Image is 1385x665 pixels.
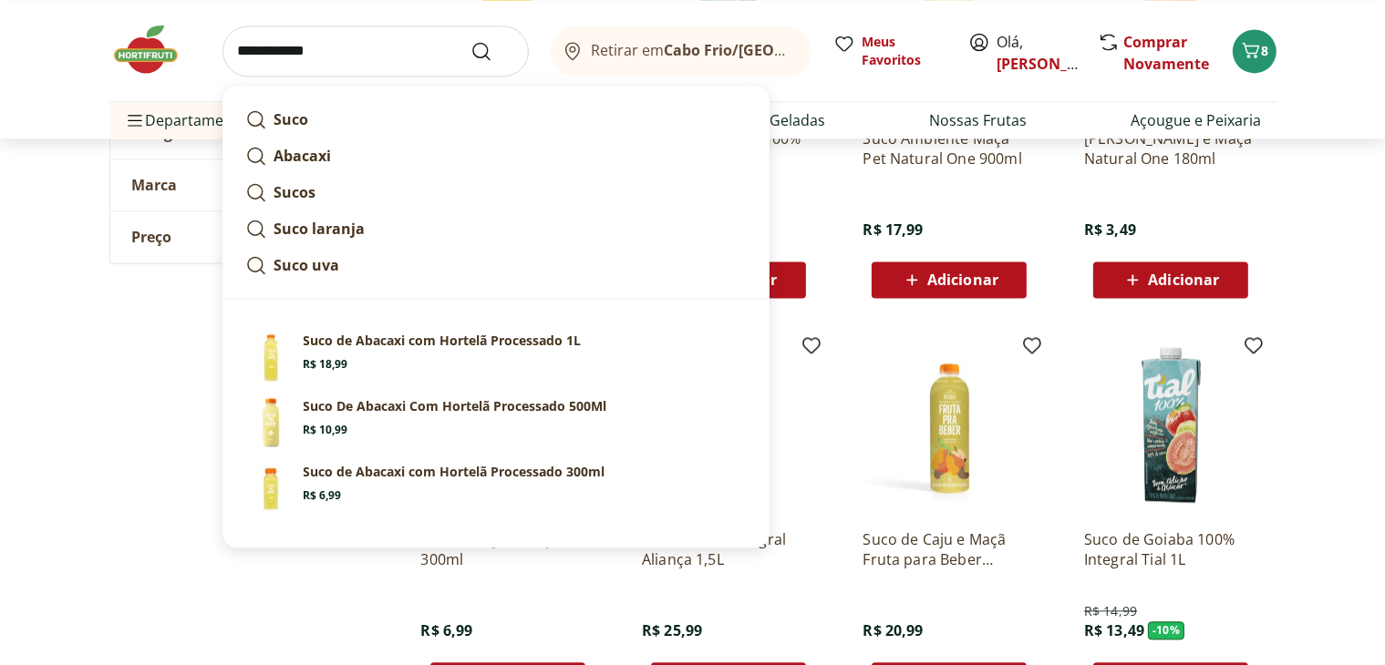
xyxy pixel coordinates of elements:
[1262,42,1269,59] span: 8
[222,26,529,77] input: search
[1084,529,1257,569] a: Suco de Goiaba 100% Integral Tial 1L
[551,26,811,77] button: Retirar emCabo Frio/[GEOGRAPHIC_DATA]
[1124,32,1210,74] a: Comprar Novamente
[238,390,754,455] a: PrincipalSuco De Abacaxi Com Hortelã Processado 500MlR$ 10,99
[238,101,754,138] a: Suco
[110,159,384,210] button: Marca
[238,247,754,283] a: Suco uva
[274,219,366,239] strong: Suco laranja
[304,488,342,503] span: R$ 6,99
[238,455,754,521] a: PrincipalSuco de Abacaxi com Hortelã Processado 300mlR$ 6,99
[929,109,1027,131] a: Nossas Frutas
[997,54,1116,74] a: [PERSON_NAME]
[863,529,1036,569] a: Suco de Caju e Maçã Fruta para Beber Natural da Terra 1L
[110,211,384,262] button: Preço
[124,98,146,142] button: Menu
[109,22,201,77] img: Hortifruti
[132,176,178,194] span: Marca
[470,40,514,62] button: Submit Search
[245,463,296,514] img: Principal
[1084,220,1136,240] span: R$ 3,49
[1131,109,1261,131] a: Açougue e Peixaria
[863,33,946,69] span: Meus Favoritos
[1148,621,1184,639] span: - 10 %
[664,40,889,60] b: Cabo Frio/[GEOGRAPHIC_DATA]
[245,397,296,448] img: Principal
[591,42,792,58] span: Retirar em
[1148,272,1219,287] span: Adicionar
[245,332,296,383] img: Principal
[997,31,1079,75] span: Olá,
[304,423,348,437] span: R$ 10,99
[1093,261,1248,298] button: Adicionar
[1084,342,1257,515] img: Suco de Goiaba 100% Integral Tial 1L
[274,146,332,166] strong: Abacaxi
[274,109,309,129] strong: Suco
[863,128,1036,169] a: Suco Ambiente Maçã Pet Natural One 900ml
[304,357,348,372] span: R$ 18,99
[863,220,923,240] span: R$ 17,99
[274,255,340,275] strong: Suco uva
[421,529,594,569] a: Suco de Açaí Composto 300ml
[304,397,607,415] p: Suco De Abacaxi Com Hortelã Processado 500Ml
[238,174,754,210] a: Sucos
[642,620,702,640] span: R$ 25,99
[1084,128,1257,169] a: [PERSON_NAME] e Maçã Natural One 180ml
[833,33,946,69] a: Meus Favoritos
[872,261,1027,298] button: Adicionar
[304,332,582,350] p: Suco de Abacaxi com Hortelã Processado 1L
[238,138,754,174] a: Abacaxi
[238,210,754,247] a: Suco laranja
[642,529,815,569] a: Suco de Uva Integral Aliança 1,5L
[238,324,754,390] a: PrincipalSuco de Abacaxi com Hortelã Processado 1LR$ 18,99
[274,182,316,202] strong: Sucos
[1084,620,1144,640] span: R$ 13,49
[863,342,1036,515] img: Suco de Caju e Maçã Fruta para Beber Natural da Terra 1L
[863,620,923,640] span: R$ 20,99
[1084,602,1137,620] span: R$ 14,99
[132,228,172,246] span: Preço
[1233,29,1276,73] button: Carrinho
[421,620,473,640] span: R$ 6,99
[927,272,998,287] span: Adicionar
[304,463,605,481] p: Suco de Abacaxi com Hortelã Processado 300ml
[124,98,255,142] span: Departamentos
